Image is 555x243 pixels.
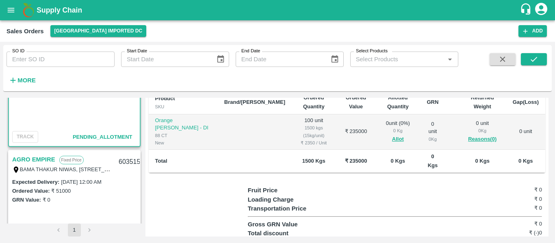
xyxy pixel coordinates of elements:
label: Expected Delivery : [12,179,59,185]
div: ₹ 2350 / Unit [298,139,329,146]
div: 0 Kg [465,127,500,134]
b: GRN [427,99,438,105]
div: Sales Orders [7,26,44,37]
h6: ₹ 0 [493,220,542,228]
p: Loading Charge [248,195,321,204]
button: Choose date [327,52,343,67]
td: 100 unit [292,114,336,150]
label: [DATE] 12:00 AM [61,179,101,185]
p: Fixed Price [59,156,84,164]
h6: ₹ (-)0 [493,229,542,237]
label: End Date [241,48,260,54]
label: Start Date [127,48,147,54]
button: Reasons(0) [465,135,500,144]
label: Ordered Value: [12,188,50,194]
div: 0 unit [426,120,439,143]
label: GRN Value: [12,197,41,203]
input: Select Products [353,54,442,65]
label: ₹ 0 [43,197,50,203]
b: 0 Kgs [428,153,438,168]
td: ₹ 235000 [336,114,376,150]
b: 0 Kgs [518,158,533,164]
input: Start Date [121,52,210,67]
label: BAMA THAKUR NIWAS, [STREET_ADDRESS], Navi Mumbai Municipal Corporation ([GEOGRAPHIC_DATA]-4), [GE... [20,166,455,172]
button: Allot [392,135,404,144]
input: Enter SO ID [7,52,115,67]
div: 0 Kg [426,135,439,143]
button: Add [518,25,547,37]
button: More [7,73,38,87]
h6: ₹ 0 [493,186,542,194]
p: Gross GRN Value [248,220,321,229]
img: logo [20,2,37,18]
button: Choose date [213,52,228,67]
div: 0 unit ( 0 %) [383,120,414,144]
nav: pagination navigation [51,224,98,237]
input: End Date [236,52,324,67]
strong: More [17,77,36,84]
p: Transportation Price [248,204,321,213]
label: Select Products [356,48,388,54]
b: Supply Chain [37,6,82,14]
b: 0 Kgs [475,158,490,164]
div: account of current user [534,2,548,19]
b: 1500 Kgs [302,158,325,164]
div: SKU [155,103,211,110]
p: Total discount [248,229,321,238]
b: ₹ 235000 [345,158,367,164]
div: New [155,139,211,146]
a: AGRO EMPIRE [12,154,55,165]
button: open drawer [2,1,20,19]
div: 1500 kgs (15kg/unit) [298,124,329,139]
p: Fruit Price [248,186,321,195]
b: Product [155,95,175,101]
div: 0 Kg [383,127,414,134]
div: 603515 [114,153,145,172]
b: 0 Kgs [391,158,405,164]
div: 0 unit [465,120,500,144]
h6: ₹ 0 [493,204,542,212]
span: Pending_Allotment [73,134,132,140]
button: Select DC [50,25,147,37]
button: Open [444,54,455,65]
h6: ₹ 0 [493,195,542,203]
div: 88 CT [155,132,211,139]
label: ₹ 51000 [51,188,71,194]
button: page 1 [68,224,81,237]
a: Supply Chain [37,4,520,16]
b: Gap(Loss) [513,99,539,105]
b: Brand/[PERSON_NAME] [224,99,285,105]
div: customer-support [520,3,534,17]
b: Total [155,158,167,164]
td: 0 unit [506,114,545,150]
p: Orange [PERSON_NAME] - DI [155,117,211,132]
label: SO ID [12,48,24,54]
